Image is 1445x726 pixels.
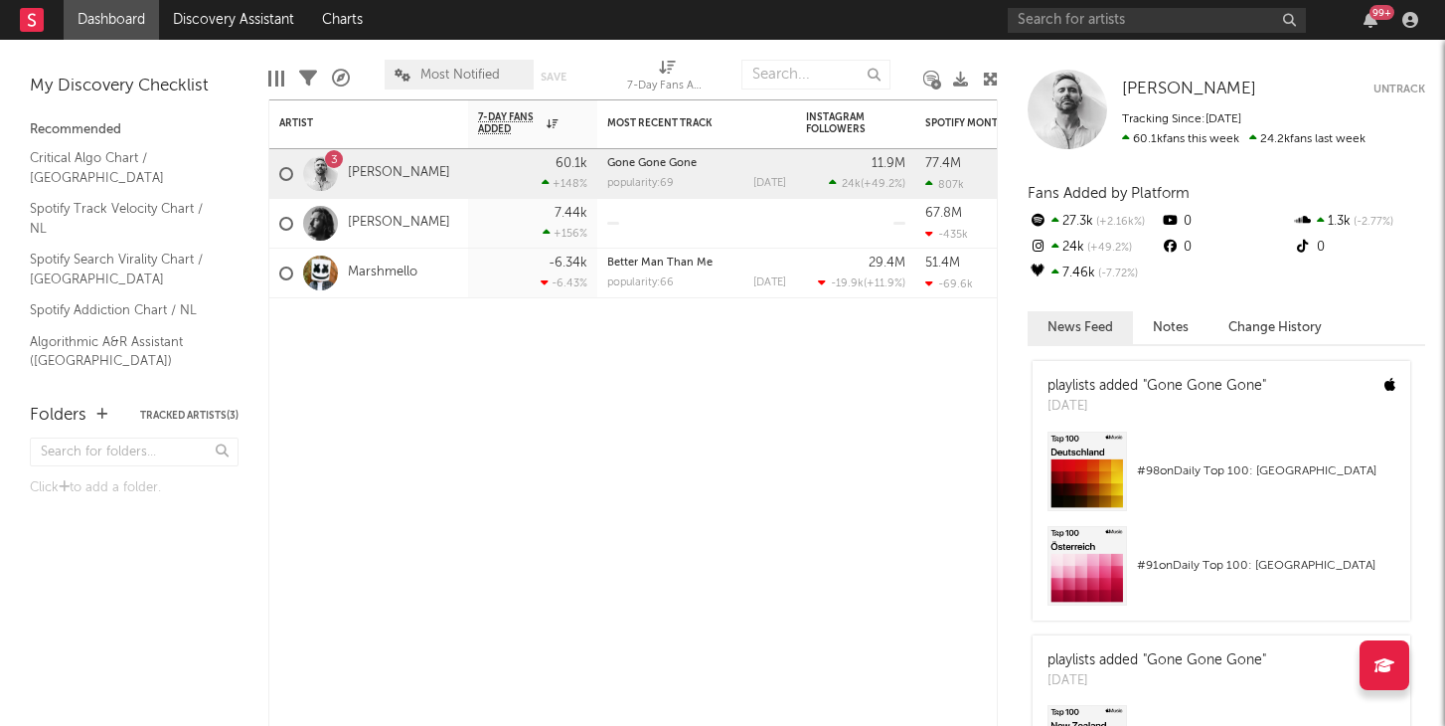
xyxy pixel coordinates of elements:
[1084,243,1132,254] span: +49.2 %
[541,276,587,289] div: -6.43 %
[1369,5,1394,20] div: 99 +
[1364,12,1377,28] button: 99+
[1093,217,1145,228] span: +2.16k %
[30,438,239,466] input: Search for folders...
[627,75,707,98] div: 7-Day Fans Added (7-Day Fans Added)
[1047,650,1266,671] div: playlists added
[1122,133,1239,145] span: 60.1k fans this week
[818,276,905,289] div: ( )
[1122,113,1241,125] span: Tracking Since: [DATE]
[1033,526,1410,621] a: #91onDaily Top 100: [GEOGRAPHIC_DATA]
[30,198,219,239] a: Spotify Track Velocity Chart / NL
[555,207,587,220] div: 7.44k
[541,72,566,83] button: Save
[543,227,587,240] div: +156 %
[806,111,876,135] div: Instagram Followers
[542,177,587,190] div: +148 %
[348,165,450,182] a: [PERSON_NAME]
[420,69,500,82] span: Most Notified
[1133,311,1208,344] button: Notes
[1160,209,1292,235] div: 0
[1137,459,1395,483] div: # 98 on Daily Top 100: [GEOGRAPHIC_DATA]
[30,476,239,500] div: Click to add a folder.
[1122,80,1256,99] a: [PERSON_NAME]
[741,60,890,90] input: Search...
[30,75,239,98] div: My Discovery Checklist
[1028,261,1160,286] div: 7.46k
[925,157,961,170] div: 77.4M
[1028,209,1160,235] div: 27.3k
[1143,653,1266,667] a: "Gone Gone Gone"
[348,265,417,281] a: Marshmello
[1293,209,1425,235] div: 1.3k
[607,158,697,169] a: Gone Gone Gone
[268,50,284,107] div: Edit Columns
[753,178,786,189] div: [DATE]
[1047,671,1266,691] div: [DATE]
[332,50,350,107] div: A&R Pipeline
[829,177,905,190] div: ( )
[140,411,239,421] button: Tracked Artists(3)
[1033,432,1410,526] a: #98onDaily Top 100: [GEOGRAPHIC_DATA]
[753,277,786,288] div: [DATE]
[1293,235,1425,261] div: 0
[30,249,219,289] a: Spotify Search Virality Chart / [GEOGRAPHIC_DATA]
[925,207,962,220] div: 67.8M
[1095,269,1138,279] span: -7.72 %
[1351,217,1393,228] span: -2.77 %
[1373,80,1425,99] button: Untrack
[1047,397,1266,417] div: [DATE]
[607,117,756,129] div: Most Recent Track
[925,257,960,270] div: 51.4M
[925,117,1074,129] div: Spotify Monthly Listeners
[607,158,786,169] div: Gone Gone Gone
[607,277,674,288] div: popularity: 66
[1028,235,1160,261] div: 24k
[925,277,973,290] div: -69.6k
[1008,8,1306,33] input: Search for artists
[1028,311,1133,344] button: News Feed
[1160,235,1292,261] div: 0
[1122,81,1256,97] span: [PERSON_NAME]
[864,179,902,190] span: +49.2 %
[1047,376,1266,397] div: playlists added
[1208,311,1342,344] button: Change History
[869,257,905,270] div: 29.4M
[30,299,219,321] a: Spotify Addiction Chart / NL
[30,404,86,428] div: Folders
[1028,186,1190,201] span: Fans Added by Platform
[348,215,450,232] a: [PERSON_NAME]
[556,157,587,170] div: 60.1k
[549,257,587,270] div: -6.34k
[30,147,219,188] a: Critical Algo Chart / [GEOGRAPHIC_DATA]
[607,258,786,269] div: Better Man Than Me
[867,278,902,289] span: +11.9 %
[30,118,239,142] div: Recommended
[299,50,317,107] div: Filters
[925,178,964,191] div: 807k
[831,278,864,289] span: -19.9k
[627,50,707,107] div: 7-Day Fans Added (7-Day Fans Added)
[1143,379,1266,393] a: "Gone Gone Gone"
[607,178,674,189] div: popularity: 69
[1122,133,1365,145] span: 24.2k fans last week
[925,228,968,241] div: -435k
[1137,554,1395,578] div: # 91 on Daily Top 100: [GEOGRAPHIC_DATA]
[30,331,219,372] a: Algorithmic A&R Assistant ([GEOGRAPHIC_DATA])
[478,111,542,135] span: 7-Day Fans Added
[842,179,861,190] span: 24k
[607,258,713,269] a: Better Man Than Me
[872,157,905,170] div: 11.9M
[279,117,428,129] div: Artist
